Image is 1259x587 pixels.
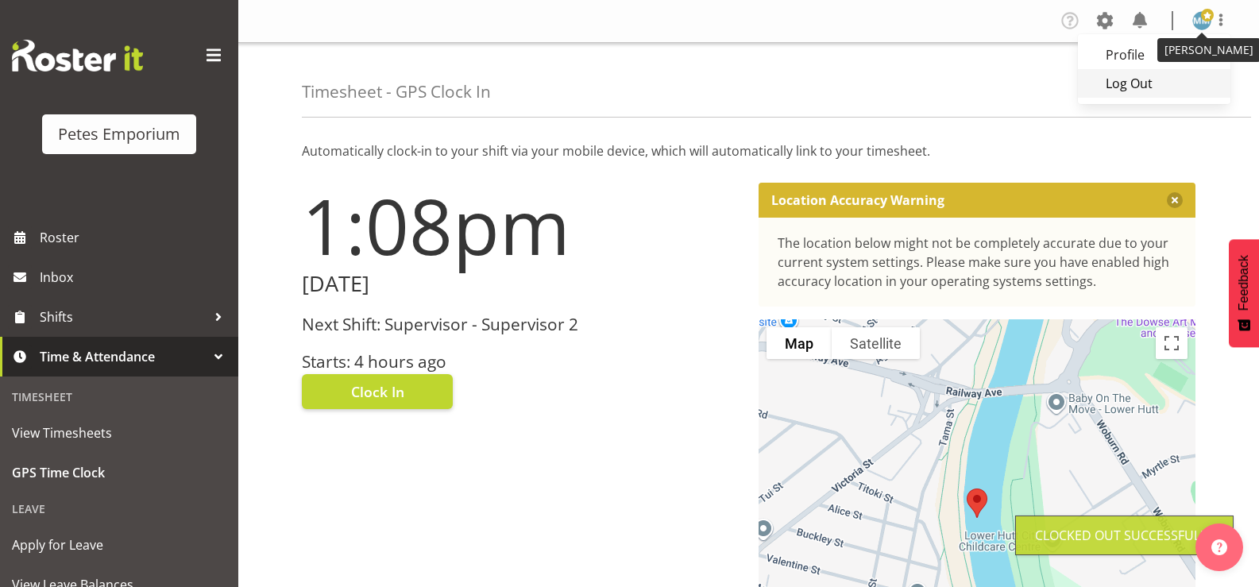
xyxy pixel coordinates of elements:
[12,421,226,445] span: View Timesheets
[4,492,234,525] div: Leave
[1156,327,1188,359] button: Toggle fullscreen view
[302,272,740,296] h2: [DATE]
[40,265,230,289] span: Inbox
[1237,255,1251,311] span: Feedback
[1078,41,1230,69] a: Profile
[12,533,226,557] span: Apply for Leave
[1192,11,1211,30] img: mandy-mosley3858.jpg
[302,374,453,409] button: Clock In
[4,525,234,565] a: Apply for Leave
[767,327,832,359] button: Show street map
[4,453,234,492] a: GPS Time Clock
[351,381,404,402] span: Clock In
[1167,192,1183,208] button: Close message
[40,226,230,249] span: Roster
[1035,526,1214,545] div: Clocked out Successfully
[832,327,920,359] button: Show satellite imagery
[40,305,207,329] span: Shifts
[302,353,740,371] h3: Starts: 4 hours ago
[302,183,740,268] h1: 1:08pm
[40,345,207,369] span: Time & Attendance
[302,83,491,101] h4: Timesheet - GPS Clock In
[771,192,944,208] p: Location Accuracy Warning
[4,413,234,453] a: View Timesheets
[1229,239,1259,347] button: Feedback - Show survey
[12,40,143,71] img: Rosterit website logo
[778,234,1177,291] div: The location below might not be completely accurate due to your current system settings. Please m...
[1078,69,1230,98] a: Log Out
[1211,539,1227,555] img: help-xxl-2.png
[12,461,226,485] span: GPS Time Clock
[302,141,1195,160] p: Automatically clock-in to your shift via your mobile device, which will automatically link to you...
[302,315,740,334] h3: Next Shift: Supervisor - Supervisor 2
[58,122,180,146] div: Petes Emporium
[4,380,234,413] div: Timesheet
